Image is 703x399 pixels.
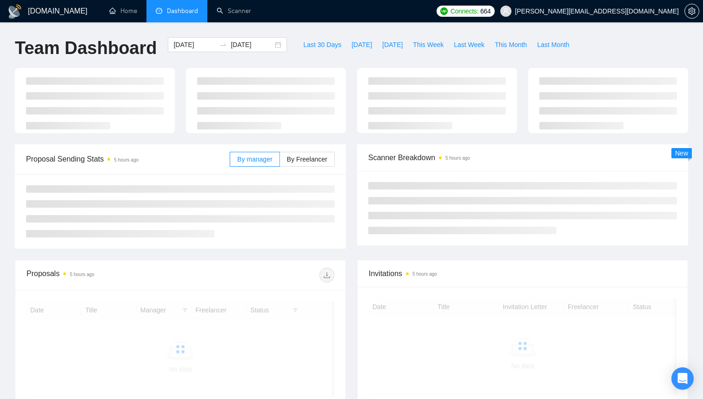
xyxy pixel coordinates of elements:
[503,8,509,14] span: user
[480,6,491,16] span: 664
[532,37,574,52] button: Last Month
[382,40,403,50] span: [DATE]
[7,4,22,19] img: logo
[70,272,94,277] time: 5 hours ago
[412,271,437,277] time: 5 hours ago
[27,268,180,283] div: Proposals
[445,156,470,161] time: 5 hours ago
[346,37,377,52] button: [DATE]
[537,40,569,50] span: Last Month
[449,37,490,52] button: Last Week
[671,367,694,390] div: Open Intercom Messenger
[173,40,216,50] input: Start date
[167,7,198,15] span: Dashboard
[156,7,162,14] span: dashboard
[454,40,484,50] span: Last Week
[219,41,227,48] span: swap-right
[684,4,699,19] button: setting
[495,40,527,50] span: This Month
[377,37,408,52] button: [DATE]
[368,152,677,163] span: Scanner Breakdown
[351,40,372,50] span: [DATE]
[451,6,478,16] span: Connects:
[26,153,230,165] span: Proposal Sending Stats
[114,157,139,162] time: 5 hours ago
[675,149,688,157] span: New
[303,40,341,50] span: Last 30 Days
[440,7,448,15] img: upwork-logo.png
[490,37,532,52] button: This Month
[408,37,449,52] button: This Week
[231,40,273,50] input: End date
[237,156,272,163] span: By manager
[684,7,699,15] a: setting
[109,7,137,15] a: homeHome
[15,37,157,59] h1: Team Dashboard
[298,37,346,52] button: Last 30 Days
[685,7,699,15] span: setting
[369,268,676,279] span: Invitations
[287,156,327,163] span: By Freelancer
[219,41,227,48] span: to
[217,7,251,15] a: searchScanner
[413,40,444,50] span: This Week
